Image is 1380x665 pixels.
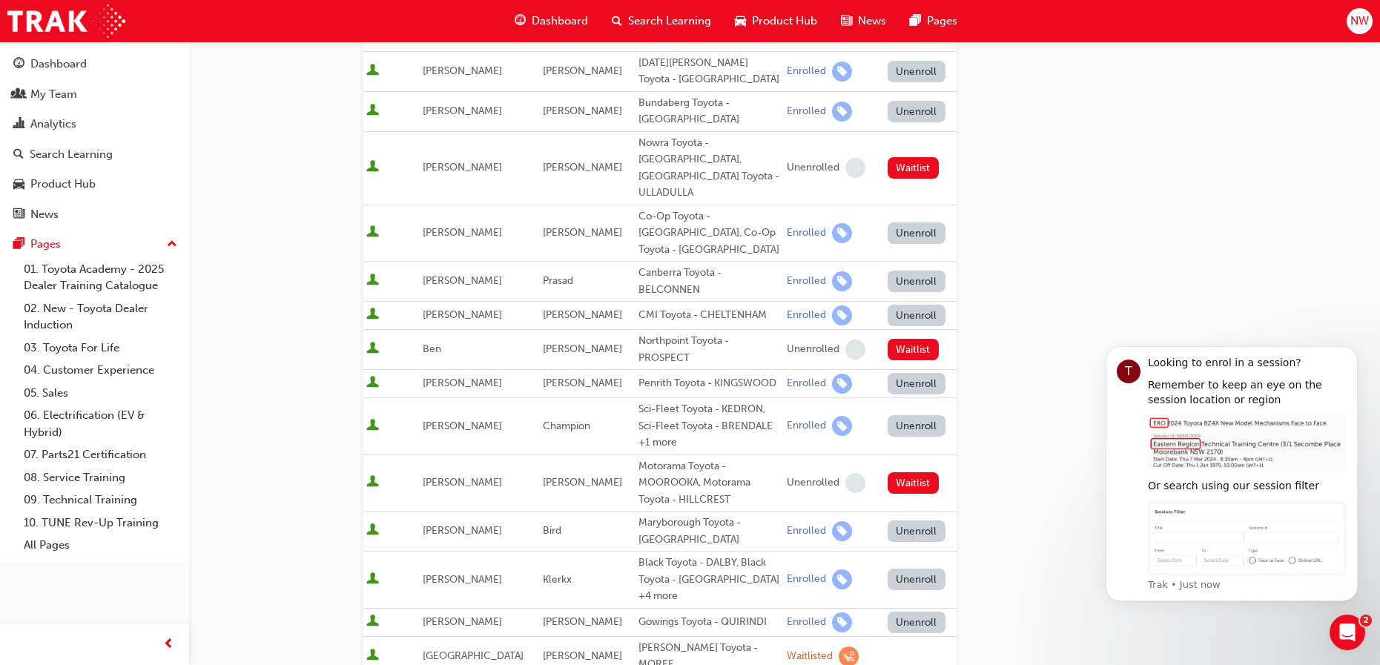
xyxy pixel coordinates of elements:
[42,8,66,32] div: Profile image for Trak
[12,108,243,221] div: You’ll get replies here and in your email:✉️[EMAIL_ADDRESS][DOMAIN_NAME]Our usual reply time🕒A fe...
[787,226,826,240] div: Enrolled
[532,13,588,30] span: Dashboard
[638,614,781,631] div: Gowings Toyota - QUIRINDI
[366,475,379,490] span: User is active
[898,6,969,36] a: pages-iconPages
[13,208,24,222] span: news-icon
[1347,8,1373,34] button: NW
[18,297,183,337] a: 02. New - Toyota Dealer Induction
[1350,13,1369,30] span: NW
[24,117,231,175] div: You’ll get replies here and in your email: ✉️
[30,206,59,223] div: News
[832,612,852,632] span: learningRecordVerb_ENROLL-icon
[888,222,945,244] button: Unenroll
[366,308,379,322] span: User is active
[423,161,502,173] span: [PERSON_NAME]
[12,108,285,233] div: Lisa and Menno says…
[543,64,622,77] span: [PERSON_NAME]
[30,116,76,133] div: Analytics
[13,454,284,480] textarea: Message…
[6,110,183,138] a: Analytics
[888,569,945,590] button: Unenroll
[24,182,231,211] div: Our usual reply time 🕒
[13,88,24,102] span: people-icon
[18,382,183,405] a: 05. Sales
[423,308,502,321] span: [PERSON_NAME]
[24,147,142,173] b: [EMAIL_ADDRESS][DOMAIN_NAME]
[638,307,781,324] div: CMI Toyota - CHELTENHAM
[72,7,97,19] h1: Trak
[423,649,524,662] span: [GEOGRAPHIC_DATA]
[787,308,826,322] div: Enrolled
[254,480,278,503] button: Send a message…
[752,13,817,30] span: Product Hub
[787,615,826,629] div: Enrolled
[18,489,183,512] a: 09. Technical Training
[888,101,945,122] button: Unenroll
[543,420,590,432] span: Champion
[6,81,183,108] a: My Team
[70,486,82,497] button: Upload attachment
[638,95,781,128] div: Bundaberg Toyota - [GEOGRAPHIC_DATA]
[787,274,826,288] div: Enrolled
[787,649,833,664] div: Waitlisted
[888,339,939,360] button: Waitlist
[94,294,222,308] div: joined the conversation
[366,523,379,538] span: User is active
[13,148,24,162] span: search-icon
[18,512,183,535] a: 10. TUNE Rev-Up Training
[423,105,502,117] span: [PERSON_NAME]
[13,178,24,191] span: car-icon
[18,359,183,382] a: 04. Customer Experience
[10,6,38,34] button: go back
[832,62,852,82] span: learningRecordVerb_ENROLL-icon
[366,342,379,357] span: User is active
[845,473,865,493] span: learningRecordVerb_NONE-icon
[104,60,213,72] span: Manage Attendance
[1360,615,1372,626] span: 2
[638,265,781,298] div: Canberra Toyota - BELCONNEN
[888,373,945,394] button: Unenroll
[927,13,957,30] span: Pages
[787,476,839,490] div: Unenrolled
[423,226,502,239] span: [PERSON_NAME]
[6,47,183,231] button: DashboardMy TeamAnalyticsSearch LearningProduct HubNews
[30,146,113,163] div: Search Learning
[75,294,90,308] div: Profile image for Trak
[13,238,24,251] span: pages-icon
[600,6,723,36] a: search-iconSearch Learning
[845,158,865,178] span: learningRecordVerb_NONE-icon
[7,4,125,38] img: Trak
[366,376,379,391] span: User is active
[24,334,231,349] div: Hi [PERSON_NAME],
[888,157,939,179] button: Waitlist
[503,6,600,36] a: guage-iconDashboard
[832,374,852,394] span: learningRecordVerb_ENROLL-icon
[787,161,839,175] div: Unenrolled
[30,176,96,193] div: Product Hub
[638,135,781,202] div: Nowra Toyota - [GEOGRAPHIC_DATA], [GEOGRAPHIC_DATA] Toyota - ULLADULLA
[638,401,781,451] div: Sci-Fleet Toyota - KEDRON, Sci-Fleet Toyota - BRENDALE +1 more
[65,241,273,270] div: I need this sorted as amatter of urgency
[888,415,945,437] button: Unenroll
[888,305,945,326] button: Unenroll
[366,572,379,587] span: User is active
[787,343,839,357] div: Unenrolled
[30,86,77,103] div: My Team
[841,12,852,30] span: news-icon
[543,105,622,117] span: [PERSON_NAME]
[543,615,622,628] span: [PERSON_NAME]
[36,198,106,210] b: A few hours
[6,171,183,198] a: Product Hub
[845,340,865,360] span: learningRecordVerb_NONE-icon
[638,375,781,392] div: Penrith Toyota - KINGSWOOD
[18,466,183,489] a: 08. Service Training
[543,226,622,239] span: [PERSON_NAME]
[24,400,231,429] div: Is anything else I can help you with, or can I go ahead and close the ticket?
[94,296,116,306] b: Trak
